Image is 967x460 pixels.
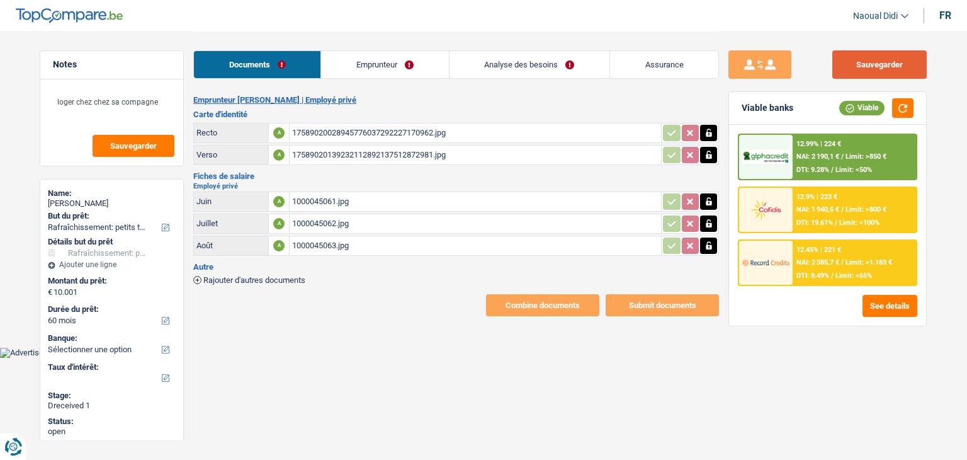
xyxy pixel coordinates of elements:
span: Sauvegarder [110,142,157,150]
div: Juin [196,197,266,206]
button: Submit documents [606,294,719,316]
label: Montant du prêt: [48,276,173,286]
h3: Fiches de salaire [193,172,719,180]
h2: Employé privé [193,183,719,190]
h3: Carte d'identité [193,110,719,118]
span: Rajouter d'autres documents [203,276,305,284]
img: TopCompare Logo [16,8,123,23]
span: Limit: >850 € [845,152,886,161]
span: NAI: 2 190,1 € [796,152,839,161]
div: 12.9% | 223 € [796,193,837,201]
div: Juillet [196,219,266,228]
div: Viable banks [742,103,793,113]
span: / [835,219,837,227]
a: Assurance [610,51,718,78]
button: Combine documents [486,294,599,316]
span: Limit: <50% [835,166,872,174]
img: Cofidis [742,198,789,221]
div: Name: [48,188,176,198]
button: Sauvegarder [93,135,174,157]
div: 1000045063.jpg [292,236,659,255]
div: 12.99% | 224 € [796,140,841,148]
a: Analyse des besoins [450,51,609,78]
h3: Autre [193,263,719,271]
div: Verso [196,150,266,159]
div: A [273,196,285,207]
div: Dreceived 1 [48,401,176,411]
span: / [841,205,844,214]
div: A [273,149,285,161]
div: [PERSON_NAME] [48,198,176,209]
div: A [273,127,285,139]
span: DTI: 19.61% [796,219,833,227]
img: AlphaCredit [742,150,789,164]
div: Stage: [48,391,176,401]
div: Août [196,241,266,250]
div: Viable [839,101,885,115]
a: Documents [194,51,320,78]
div: 12.45% | 221 € [796,246,841,254]
span: Naoual Didi [853,11,898,21]
div: A [273,218,285,229]
label: But du prêt: [48,211,173,221]
img: Record Credits [742,251,789,274]
a: Emprunteur [321,51,448,78]
div: 1000045062.jpg [292,214,659,233]
div: open [48,427,176,437]
span: / [841,152,844,161]
div: 17589020139232112892137512872981.jpg [292,146,659,164]
span: / [831,272,834,280]
h2: Emprunteur [PERSON_NAME] | Employé privé [193,95,719,105]
label: Taux d'intérêt: [48,362,173,372]
span: Limit: <100% [839,219,879,227]
span: Limit: <65% [835,272,872,280]
div: Détails but du prêt [48,237,176,247]
span: € [48,287,52,297]
div: fr [939,9,951,21]
span: Limit: >800 € [845,205,886,214]
span: / [841,258,844,267]
div: 17589020028945776037292227170962.jpg [292,124,659,142]
span: Limit: >1.183 € [845,258,892,267]
span: DTI: 8.49% [796,272,829,280]
div: Status: [48,417,176,427]
label: Banque: [48,333,173,343]
label: Durée du prêt: [48,304,173,314]
span: / [831,166,834,174]
div: Recto [196,128,266,137]
button: Sauvegarder [832,50,927,79]
h5: Notes [53,59,171,70]
div: Ajouter une ligne [48,260,176,269]
span: DTI: 9.28% [796,166,829,174]
div: 1000045061.jpg [292,192,659,211]
a: Naoual Didi [843,6,908,26]
span: NAI: 2 385,7 € [796,258,839,267]
button: Rajouter d'autres documents [193,276,305,284]
button: See details [862,295,917,317]
span: NAI: 1 940,5 € [796,205,839,214]
div: A [273,240,285,251]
